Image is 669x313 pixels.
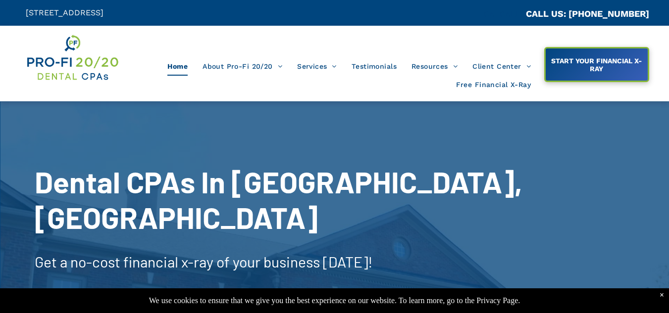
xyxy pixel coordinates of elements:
[544,47,649,82] a: START YOUR FINANCIAL X-RAY
[449,76,538,94] a: Free Financial X-Ray
[526,8,649,19] a: CALL US: [PHONE_NUMBER]
[26,33,119,82] img: Get Dental CPA Consulting, Bookkeeping, & Bank Loans
[547,52,647,78] span: START YOUR FINANCIAL X-RAY
[344,57,404,76] a: Testimonials
[484,9,526,19] span: CA::CALLC
[290,57,344,76] a: Services
[70,253,213,270] span: no-cost financial x-ray
[404,57,465,76] a: Resources
[35,253,67,270] span: Get a
[26,8,103,17] span: [STREET_ADDRESS]
[160,57,195,76] a: Home
[216,253,373,270] span: of your business [DATE]!
[660,291,664,300] div: Dismiss notification
[195,57,290,76] a: About Pro-Fi 20/20
[465,57,538,76] a: Client Center
[35,164,522,235] span: Dental CPAs In [GEOGRAPHIC_DATA], [GEOGRAPHIC_DATA]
